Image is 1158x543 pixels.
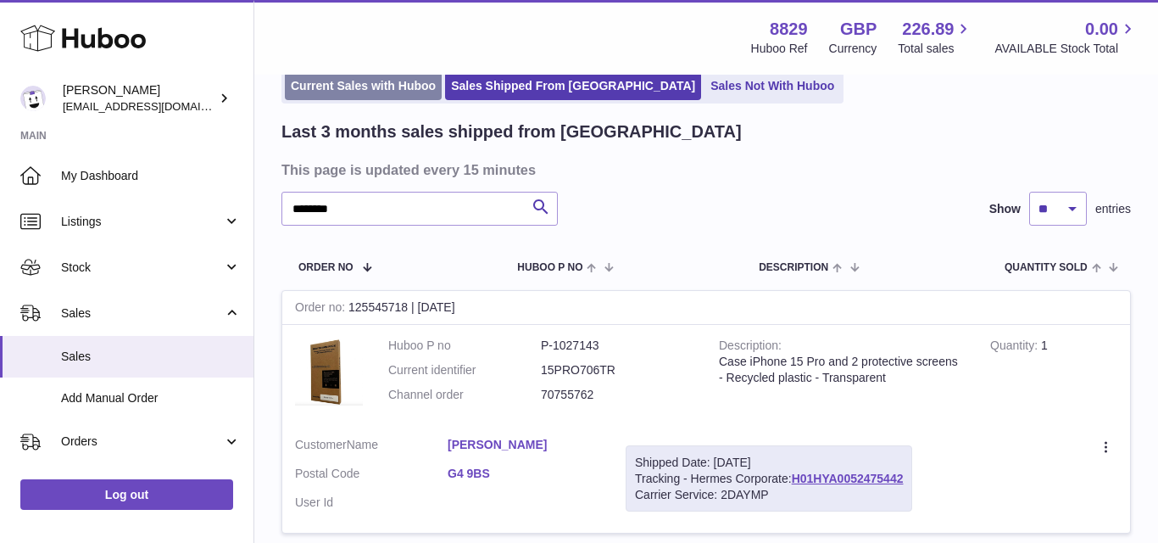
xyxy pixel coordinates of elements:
[388,387,541,403] dt: Channel order
[1085,18,1118,41] span: 0.00
[829,41,877,57] div: Currency
[541,338,693,354] dd: P-1027143
[20,86,46,111] img: commandes@kpmatech.com
[281,160,1127,179] h3: This page is updated every 15 minutes
[770,18,808,41] strong: 8829
[63,82,215,115] div: [PERSON_NAME]
[388,362,541,378] dt: Current identifier
[61,168,241,184] span: My Dashboard
[61,434,223,450] span: Orders
[989,201,1021,217] label: Show
[295,300,348,318] strong: Order no
[295,437,448,457] dt: Name
[63,99,249,113] span: [EMAIL_ADDRESS][DOMAIN_NAME]
[295,338,363,405] img: 88291739804807.png
[635,455,903,471] div: Shipped Date: [DATE]
[898,41,973,57] span: Total sales
[61,214,223,230] span: Listings
[751,41,808,57] div: Huboo Ref
[792,472,904,485] a: H01HYA0052475442
[994,18,1138,57] a: 0.00 AVAILABLE Stock Total
[61,260,223,276] span: Stock
[898,18,973,57] a: 226.89 Total sales
[445,72,701,100] a: Sales Shipped From [GEOGRAPHIC_DATA]
[285,72,442,100] a: Current Sales with Huboo
[298,262,354,273] span: Order No
[704,72,840,100] a: Sales Not With Huboo
[626,445,912,512] div: Tracking - Hermes Corporate:
[719,354,965,386] div: Case iPhone 15 Pro and 2 protective screens - Recycled plastic - Transparent
[61,390,241,406] span: Add Manual Order
[902,18,954,41] span: 226.89
[517,262,582,273] span: Huboo P no
[20,479,233,510] a: Log out
[61,305,223,322] span: Sales
[759,262,828,273] span: Description
[388,338,541,354] dt: Huboo P no
[977,325,1130,424] td: 1
[448,466,600,482] a: G4 9BS
[281,120,742,143] h2: Last 3 months sales shipped from [GEOGRAPHIC_DATA]
[994,41,1138,57] span: AVAILABLE Stock Total
[295,495,448,511] dt: User Id
[448,437,600,453] a: [PERSON_NAME]
[840,18,877,41] strong: GBP
[990,339,1041,356] strong: Quantity
[635,487,903,503] div: Carrier Service: 2DAYMP
[295,466,448,486] dt: Postal Code
[541,362,693,378] dd: 15PRO706TR
[541,387,693,403] dd: 70755762
[295,438,347,451] span: Customer
[282,291,1130,325] div: 125545718 | [DATE]
[719,339,782,356] strong: Description
[1005,262,1088,273] span: Quantity Sold
[1095,201,1131,217] span: entries
[61,349,241,365] span: Sales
